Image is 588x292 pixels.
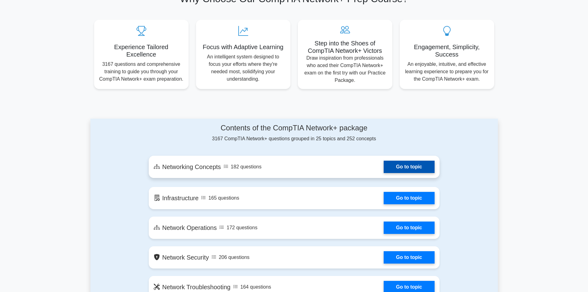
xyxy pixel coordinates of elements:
[149,124,440,133] h4: Contents of the CompTIA Network+ package
[384,251,434,264] a: Go to topic
[303,54,387,84] p: Draw inspiration from professionals who aced their CompTIA Network+ exam on the first try with ou...
[384,161,434,173] a: Go to topic
[201,43,286,51] h5: Focus with Adaptive Learning
[384,222,434,234] a: Go to topic
[99,61,184,83] p: 3167 questions and comprehensive training to guide you through your CompTIA Network+ exam prepara...
[405,43,489,58] h5: Engagement, Simplicity, Success
[303,40,387,54] h5: Step into the Shoes of CompTIA Network+ Victors
[201,53,286,83] p: An intelligent system designed to focus your efforts where they're needed most, solidifying your ...
[405,61,489,83] p: An enjoyable, intuitive, and effective learning experience to prepare you for the CompTIA Network...
[384,192,434,204] a: Go to topic
[149,124,440,142] div: 3167 CompTIA Network+ questions grouped in 25 topics and 252 concepts
[99,43,184,58] h5: Experience Tailored Excellence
